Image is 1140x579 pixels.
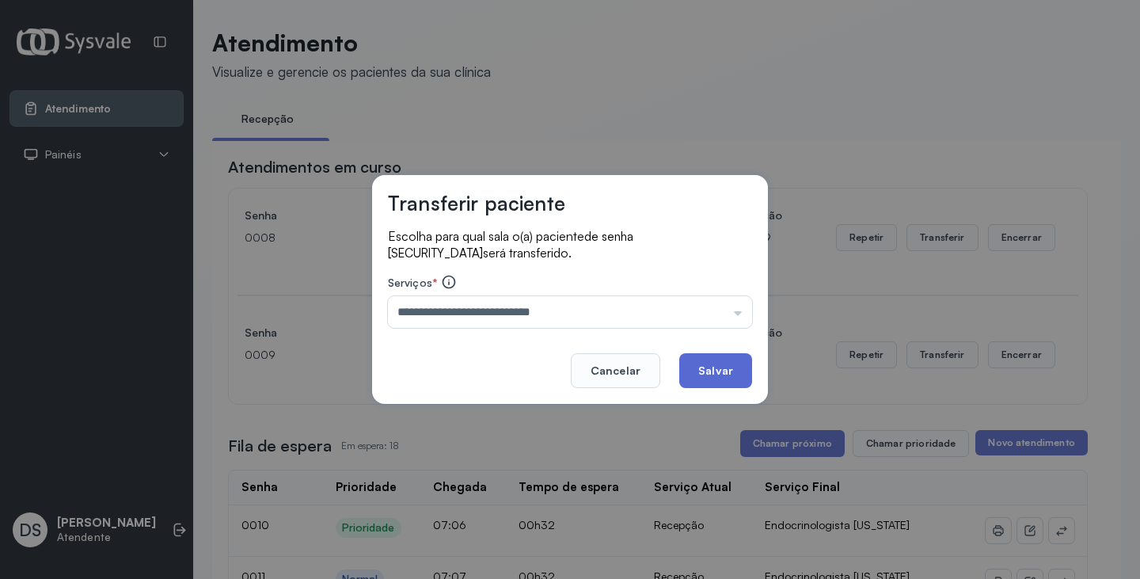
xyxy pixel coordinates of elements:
[571,353,660,388] button: Cancelar
[388,191,565,215] h3: Transferir paciente
[388,228,752,261] p: Escolha para qual sala o(a) paciente será transferido.
[388,229,633,261] span: de senha [SECURITY_DATA]
[388,276,432,289] span: Serviços
[679,353,752,388] button: Salvar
